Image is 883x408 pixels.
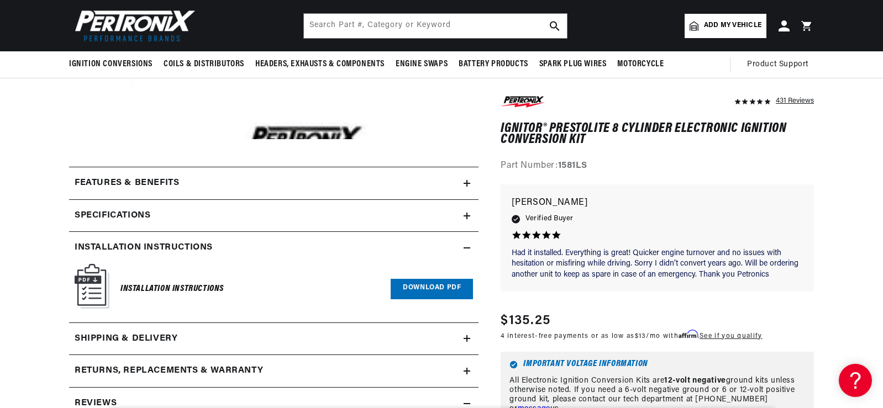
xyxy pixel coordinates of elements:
h6: Installation Instructions [120,282,224,296]
summary: Ignition Conversions [69,51,158,77]
summary: Shipping & Delivery [69,323,479,355]
h2: Specifications [75,209,150,223]
summary: Product Support [747,51,814,78]
p: Had it installed. Everything is great! Quicker engine turnover and no issues with hesitation or m... [512,248,803,280]
span: Verified Buyer [525,213,573,225]
div: Part Number: [501,160,814,174]
img: Instruction Manual [75,264,109,309]
span: Ignition Conversions [69,59,153,70]
strong: 12-volt negative [664,377,726,385]
span: Spark Plug Wires [539,59,607,70]
summary: Installation instructions [69,232,479,264]
span: $13 [635,333,647,340]
span: Battery Products [459,59,528,70]
summary: Headers, Exhausts & Components [250,51,390,77]
span: Add my vehicle [704,20,761,31]
input: Search Part #, Category or Keyword [304,14,567,38]
h2: Features & Benefits [75,176,179,190]
summary: Motorcycle [612,51,669,77]
span: Headers, Exhausts & Components [255,59,385,70]
img: Pertronix [69,7,196,45]
summary: Coils & Distributors [158,51,250,77]
span: Engine Swaps [396,59,448,70]
h2: Shipping & Delivery [75,332,177,346]
summary: Features & Benefits [69,167,479,199]
span: Product Support [747,59,808,71]
h2: Returns, Replacements & Warranty [75,364,263,378]
h1: Ignitor® Prestolite 8 Cylinder Electronic Ignition Conversion Kit [501,123,814,146]
summary: Spark Plug Wires [534,51,612,77]
p: [PERSON_NAME] [512,195,803,211]
span: Motorcycle [617,59,664,70]
h6: Important Voltage Information [509,361,805,369]
summary: Specifications [69,200,479,232]
a: See if you qualify - Learn more about Affirm Financing (opens in modal) [700,333,762,340]
a: Add my vehicle [685,14,766,38]
div: 431 Reviews [776,94,814,107]
summary: Engine Swaps [390,51,453,77]
span: Affirm [679,330,698,338]
span: $135.25 [501,311,550,331]
summary: Returns, Replacements & Warranty [69,355,479,387]
strong: 1581LS [558,162,587,171]
button: search button [543,14,567,38]
h2: Installation instructions [75,241,213,255]
summary: Battery Products [453,51,534,77]
a: Download PDF [391,279,473,299]
p: 4 interest-free payments or as low as /mo with . [501,331,762,341]
span: Coils & Distributors [164,59,244,70]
